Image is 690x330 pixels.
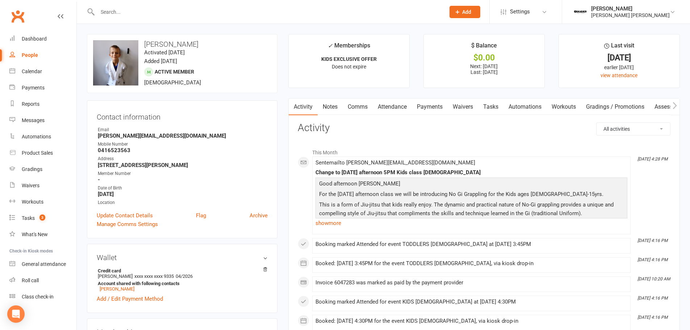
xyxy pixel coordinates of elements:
[315,280,627,286] div: Invoice 6047283 was marked as paid by the payment provider
[9,272,76,289] a: Roll call
[637,156,668,162] i: [DATE] 4:28 PM
[134,273,174,279] span: xxxx xxxx xxxx 9335
[9,31,76,47] a: Dashboard
[373,99,412,115] a: Attendance
[155,69,194,75] span: Active member
[462,9,471,15] span: Add
[9,47,76,63] a: People
[343,99,373,115] a: Comms
[601,72,637,78] a: view attendance
[604,41,634,54] div: Last visit
[9,112,76,129] a: Messages
[98,191,268,197] strong: [DATE]
[98,133,268,139] strong: [PERSON_NAME][EMAIL_ADDRESS][DOMAIN_NAME]
[22,85,45,91] div: Payments
[9,177,76,194] a: Waivers
[581,99,649,115] a: Gradings / Promotions
[315,241,627,247] div: Booking marked Attended for event TODDLERS [DEMOGRAPHIC_DATA] at [DATE] 3:45PM
[9,210,76,226] a: Tasks 3
[565,54,673,62] div: [DATE]
[97,110,268,121] h3: Contact information
[97,267,268,293] li: [PERSON_NAME]
[98,126,268,133] div: Email
[22,294,54,300] div: Class check-in
[100,286,134,292] a: [PERSON_NAME]
[573,5,587,19] img: thumb_image1722295729.png
[97,220,158,229] a: Manage Comms Settings
[449,6,480,18] button: Add
[9,129,76,145] a: Automations
[196,211,206,220] a: Flag
[9,226,76,243] a: What's New
[98,199,268,206] div: Location
[22,134,51,139] div: Automations
[9,80,76,96] a: Payments
[98,147,268,154] strong: 0416523563
[93,40,138,85] img: image1741238551.png
[430,54,538,62] div: $0.00
[22,261,66,267] div: General attendance
[98,170,268,177] div: Member Number
[510,4,530,20] span: Settings
[503,99,547,115] a: Automations
[9,289,76,305] a: Class kiosk mode
[22,215,35,221] div: Tasks
[317,200,626,220] p: This is a form of Jiu-jitsu that kids really enjoy. The dynamic and practical nature of No-Gi gra...
[9,194,76,210] a: Workouts
[250,211,268,220] a: Archive
[328,41,370,54] div: Memberships
[448,99,478,115] a: Waivers
[478,99,503,115] a: Tasks
[412,99,448,115] a: Payments
[289,99,318,115] a: Activity
[7,305,25,323] div: Open Intercom Messenger
[9,145,76,161] a: Product Sales
[97,211,153,220] a: Update Contact Details
[430,63,538,75] p: Next: [DATE] Last: [DATE]
[471,41,497,54] div: $ Balance
[318,99,343,115] a: Notes
[22,199,43,205] div: Workouts
[97,254,268,262] h3: Wallet
[565,63,673,71] div: earlier [DATE]
[315,318,627,324] div: Booked: [DATE] 4:30PM for the event KIDS [DEMOGRAPHIC_DATA], via kiosk drop-in
[315,260,627,267] div: Booked: [DATE] 3:45PM for the event TODDLERS [DEMOGRAPHIC_DATA], via kiosk drop-in
[637,276,670,281] i: [DATE] 10:20 AM
[22,166,42,172] div: Gradings
[97,295,163,303] a: Add / Edit Payment Method
[22,117,45,123] div: Messages
[144,79,201,86] span: [DEMOGRAPHIC_DATA]
[98,155,268,162] div: Address
[637,257,668,262] i: [DATE] 4:16 PM
[591,12,670,18] div: [PERSON_NAME] [PERSON_NAME]
[98,162,268,168] strong: [STREET_ADDRESS][PERSON_NAME]
[22,277,39,283] div: Roll call
[22,183,39,188] div: Waivers
[98,141,268,148] div: Mobile Number
[9,96,76,112] a: Reports
[95,7,440,17] input: Search...
[98,281,264,286] strong: Account shared with following contacts
[176,273,193,279] span: 04/2026
[9,63,76,80] a: Calendar
[317,179,626,190] p: Good afternoon [PERSON_NAME]
[637,296,668,301] i: [DATE] 4:16 PM
[22,231,48,237] div: What's New
[315,159,475,166] span: Sent email to [PERSON_NAME][EMAIL_ADDRESS][DOMAIN_NAME]
[144,58,177,64] time: Added [DATE]
[39,214,45,221] span: 3
[315,170,627,176] div: Change to [DATE] afternoon 5PM Kids class [DEMOGRAPHIC_DATA]
[591,5,670,12] div: [PERSON_NAME]
[637,315,668,320] i: [DATE] 4:16 PM
[98,176,268,183] strong: -
[93,40,271,48] h3: [PERSON_NAME]
[98,185,268,192] div: Date of Birth
[321,56,377,62] strong: KIDS EXCLUSIVE OFFER
[298,145,670,156] li: This Month
[317,190,626,200] p: For the [DATE] afternoon class we will be introducing No Gi Grappling for the Kids ages [DEMOGRAP...
[144,49,185,56] time: Activated [DATE]
[332,64,366,70] span: Does not expire
[547,99,581,115] a: Workouts
[22,52,38,58] div: People
[22,36,47,42] div: Dashboard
